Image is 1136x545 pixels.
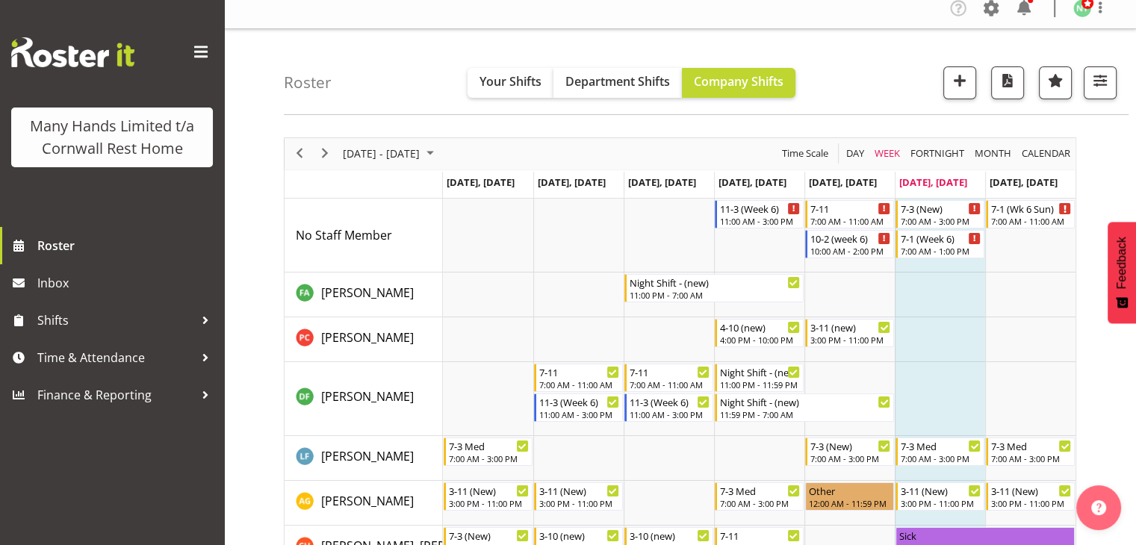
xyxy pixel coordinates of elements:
[896,230,984,258] div: No Staff Member"s event - 7-1 (Week 6) Begin From Saturday, August 16, 2025 at 7:00:00 AM GMT+12:...
[972,144,1014,163] button: Timeline Month
[780,144,831,163] button: Time Scale
[624,274,804,302] div: Adams, Fran"s event - Night Shift - (new) Begin From Wednesday, August 13, 2025 at 11:00:00 PM GM...
[991,66,1024,99] button: Download a PDF of the roster according to the set date range.
[780,144,830,163] span: Time Scale
[1115,237,1129,289] span: Feedback
[810,201,890,216] div: 7-11
[899,175,967,189] span: [DATE], [DATE]
[1091,500,1106,515] img: help-xxl-2.png
[479,73,541,90] span: Your Shifts
[715,393,894,422] div: Fairbrother, Deborah"s event - Night Shift - (new) Begin From Thursday, August 14, 2025 at 11:59:...
[37,384,194,406] span: Finance & Reporting
[908,144,967,163] button: Fortnight
[539,364,619,379] div: 7-11
[720,215,800,227] div: 11:00 AM - 3:00 PM
[539,408,619,420] div: 11:00 AM - 3:00 PM
[630,364,710,379] div: 7-11
[444,482,533,511] div: Galvez, Angeline"s event - 3-11 (New) Begin From Monday, August 11, 2025 at 3:00:00 PM GMT+12:00 ...
[720,394,890,409] div: Night Shift - (new)
[805,200,894,228] div: No Staff Member"s event - 7-11 Begin From Friday, August 15, 2025 at 7:00:00 AM GMT+12:00 Ends At...
[901,215,981,227] div: 7:00 AM - 3:00 PM
[943,66,976,99] button: Add a new shift
[449,483,529,498] div: 3-11 (New)
[11,37,134,67] img: Rosterit website logo
[285,317,443,362] td: Chand, Pretika resource
[321,284,414,302] a: [PERSON_NAME]
[565,73,670,90] span: Department Shifts
[715,364,804,392] div: Fairbrother, Deborah"s event - Night Shift - (new) Begin From Thursday, August 14, 2025 at 11:00:...
[718,175,786,189] span: [DATE], [DATE]
[991,483,1071,498] div: 3-11 (New)
[539,379,619,390] div: 7:00 AM - 11:00 AM
[986,437,1075,466] div: Flynn, Leeane"s event - 7-3 Med Begin From Sunday, August 17, 2025 at 7:00:00 AM GMT+12:00 Ends A...
[1084,66,1117,99] button: Filter Shifts
[624,364,713,392] div: Fairbrother, Deborah"s event - 7-11 Begin From Wednesday, August 13, 2025 at 7:00:00 AM GMT+12:00...
[901,452,981,464] div: 7:00 AM - 3:00 PM
[810,438,890,453] div: 7-3 (New)
[715,200,804,228] div: No Staff Member"s event - 11-3 (Week 6) Begin From Thursday, August 14, 2025 at 11:00:00 AM GMT+1...
[449,438,529,453] div: 7-3 Med
[539,528,619,543] div: 3-10 (new)
[901,231,981,246] div: 7-1 (Week 6)
[290,144,310,163] button: Previous
[720,483,800,498] div: 7-3 Med
[312,138,338,169] div: next period
[901,201,981,216] div: 7-3 (New)
[1108,222,1136,323] button: Feedback - Show survey
[630,394,710,409] div: 11-3 (Week 6)
[805,230,894,258] div: No Staff Member"s event - 10-2 (week 6) Begin From Friday, August 15, 2025 at 10:00:00 AM GMT+12:...
[538,175,606,189] span: [DATE], [DATE]
[630,528,710,543] div: 3-10 (new)
[896,437,984,466] div: Flynn, Leeane"s event - 7-3 Med Begin From Saturday, August 16, 2025 at 7:00:00 AM GMT+12:00 Ends...
[694,73,783,90] span: Company Shifts
[810,215,890,227] div: 7:00 AM - 11:00 AM
[628,175,696,189] span: [DATE], [DATE]
[901,483,981,498] div: 3-11 (New)
[682,68,795,98] button: Company Shifts
[449,528,529,543] div: 7-3 (New)
[896,482,984,511] div: Galvez, Angeline"s event - 3-11 (New) Begin From Saturday, August 16, 2025 at 3:00:00 PM GMT+12:0...
[539,394,619,409] div: 11-3 (Week 6)
[809,483,890,498] div: Other
[810,245,890,257] div: 10:00 AM - 2:00 PM
[534,482,623,511] div: Galvez, Angeline"s event - 3-11 (New) Begin From Tuesday, August 12, 2025 at 3:00:00 PM GMT+12:00...
[447,175,515,189] span: [DATE], [DATE]
[809,175,877,189] span: [DATE], [DATE]
[810,334,890,346] div: 3:00 PM - 11:00 PM
[720,528,800,543] div: 7-11
[844,144,867,163] button: Timeline Day
[991,215,1071,227] div: 7:00 AM - 11:00 AM
[468,68,553,98] button: Your Shifts
[321,329,414,346] span: [PERSON_NAME]
[539,497,619,509] div: 3:00 PM - 11:00 PM
[321,387,414,405] a: [PERSON_NAME]
[287,138,312,169] div: previous period
[901,245,981,257] div: 7:00 AM - 1:00 PM
[909,144,966,163] span: Fortnight
[809,497,890,509] div: 12:00 AM - 11:59 PM
[810,231,890,246] div: 10-2 (week 6)
[715,319,804,347] div: Chand, Pretika"s event - 4-10 (new) Begin From Thursday, August 14, 2025 at 4:00:00 PM GMT+12:00 ...
[321,447,414,465] a: [PERSON_NAME]
[991,497,1071,509] div: 3:00 PM - 11:00 PM
[630,289,800,301] div: 11:00 PM - 7:00 AM
[341,144,421,163] span: [DATE] - [DATE]
[321,328,414,346] a: [PERSON_NAME]
[845,144,866,163] span: Day
[285,199,443,272] td: No Staff Member resource
[321,388,414,405] span: [PERSON_NAME]
[872,144,903,163] button: Timeline Week
[630,408,710,420] div: 11:00 AM - 3:00 PM
[720,320,800,334] div: 4-10 (new)
[534,364,623,392] div: Fairbrother, Deborah"s event - 7-11 Begin From Tuesday, August 12, 2025 at 7:00:00 AM GMT+12:00 E...
[986,200,1075,228] div: No Staff Member"s event - 7-1 (Wk 6 Sun) Begin From Sunday, August 17, 2025 at 7:00:00 AM GMT+12:...
[285,362,443,436] td: Fairbrother, Deborah resource
[805,482,894,511] div: Galvez, Angeline"s event - Other Begin From Friday, August 15, 2025 at 12:00:00 AM GMT+12:00 Ends...
[37,234,217,257] span: Roster
[449,497,529,509] div: 3:00 PM - 11:00 PM
[720,497,800,509] div: 7:00 AM - 3:00 PM
[553,68,682,98] button: Department Shifts
[630,275,800,290] div: Night Shift - (new)
[901,497,981,509] div: 3:00 PM - 11:00 PM
[285,481,443,526] td: Galvez, Angeline resource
